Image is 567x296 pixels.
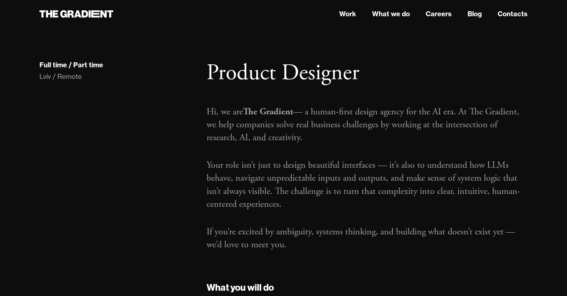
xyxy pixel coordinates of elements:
p: Hi, we are — a human-first design agency for the AI era. At The Gradient, we help companies solve... [207,105,528,145]
div: Lviv / Remote [39,72,193,81]
a: What we do [372,9,410,19]
p: If you’re excited by ambiguity, systems thinking, and building what doesn’t exist yet — we’d love... [207,225,528,251]
strong: What you will do [207,281,274,293]
h1: Product Designer [207,60,528,87]
a: Work [339,9,356,19]
p: Your role isn’t just to design beautiful interfaces — it’s also to understand how LLMs behave, na... [207,159,528,211]
a: Contacts [498,9,528,19]
a: Careers [426,9,452,19]
strong: The Gradient [243,106,293,118]
a: Blog [468,9,482,19]
div: Full time / Part time [39,61,103,69]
